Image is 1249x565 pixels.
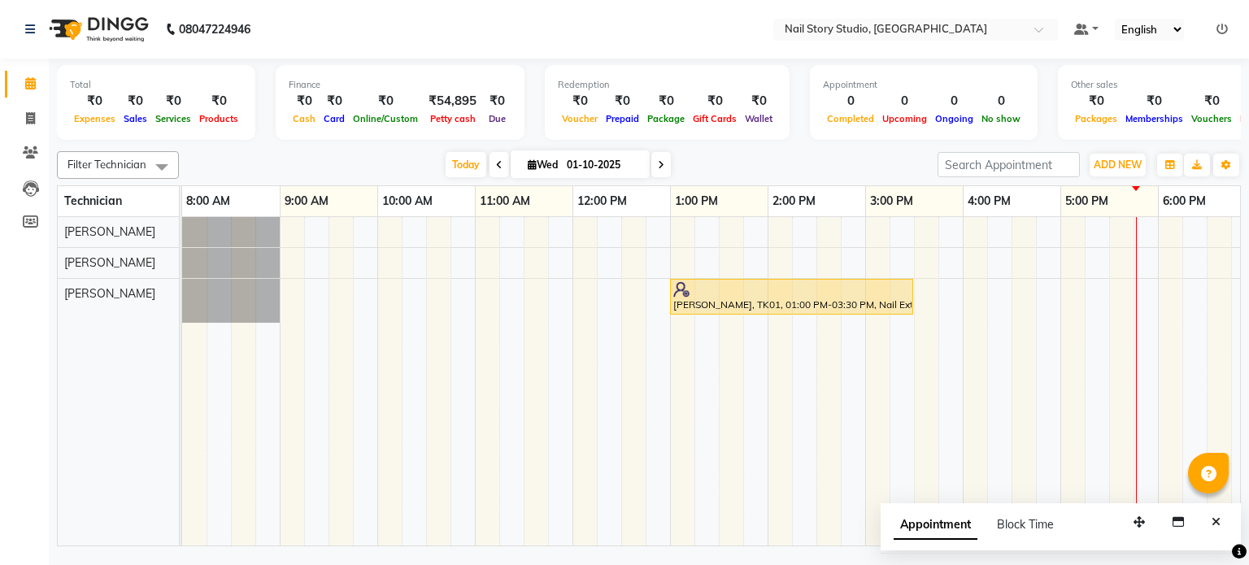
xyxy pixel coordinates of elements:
iframe: chat widget [1181,500,1233,549]
span: Voucher [558,113,602,124]
div: ₹0 [741,92,777,111]
div: [PERSON_NAME], TK01, 01:00 PM-03:30 PM, Nail Extension - Nail Ext. (Acrylic/Gel) [672,281,912,312]
span: No show [977,113,1025,124]
div: ₹0 [1071,92,1121,111]
span: Technician [64,193,122,208]
div: Appointment [823,78,1025,92]
span: Wallet [741,113,777,124]
div: 0 [977,92,1025,111]
a: 2:00 PM [768,189,820,213]
div: 0 [931,92,977,111]
span: Petty cash [426,113,480,124]
span: Today [446,152,486,177]
span: Block Time [997,517,1054,532]
span: Package [643,113,689,124]
span: Gift Cards [689,113,741,124]
div: Redemption [558,78,777,92]
span: Products [195,113,242,124]
div: ₹0 [120,92,151,111]
span: Upcoming [878,113,931,124]
div: ₹0 [289,92,320,111]
div: ₹0 [320,92,349,111]
span: Cash [289,113,320,124]
div: ₹0 [643,92,689,111]
div: ₹0 [483,92,511,111]
div: ₹0 [70,92,120,111]
div: Total [70,78,242,92]
div: 0 [823,92,878,111]
span: Card [320,113,349,124]
span: Online/Custom [349,113,422,124]
div: ₹0 [558,92,602,111]
input: Search Appointment [938,152,1080,177]
a: 12:00 PM [573,189,631,213]
div: ₹0 [1187,92,1236,111]
span: [PERSON_NAME] [64,286,155,301]
span: Prepaid [602,113,643,124]
input: 2025-10-01 [562,153,643,177]
div: ₹54,895 [422,92,483,111]
span: Wed [524,159,562,171]
img: logo [41,7,153,52]
span: Memberships [1121,113,1187,124]
div: ₹0 [349,92,422,111]
div: ₹0 [151,92,195,111]
span: [PERSON_NAME] [64,224,155,239]
a: 3:00 PM [866,189,917,213]
span: Ongoing [931,113,977,124]
a: 1:00 PM [671,189,722,213]
a: 9:00 AM [281,189,333,213]
span: Expenses [70,113,120,124]
div: ₹0 [1121,92,1187,111]
span: Sales [120,113,151,124]
button: ADD NEW [1090,154,1146,176]
span: ADD NEW [1094,159,1142,171]
span: Filter Technician [67,158,146,171]
span: Vouchers [1187,113,1236,124]
span: Services [151,113,195,124]
a: 4:00 PM [964,189,1015,213]
div: ₹0 [602,92,643,111]
span: Due [485,113,510,124]
div: ₹0 [689,92,741,111]
a: 6:00 PM [1159,189,1210,213]
a: 5:00 PM [1061,189,1112,213]
div: Finance [289,78,511,92]
a: 11:00 AM [476,189,534,213]
b: 08047224946 [179,7,250,52]
a: 10:00 AM [378,189,437,213]
div: ₹0 [195,92,242,111]
span: Packages [1071,113,1121,124]
a: 8:00 AM [182,189,234,213]
span: Completed [823,113,878,124]
div: 0 [878,92,931,111]
span: Appointment [894,511,977,540]
span: [PERSON_NAME] [64,255,155,270]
